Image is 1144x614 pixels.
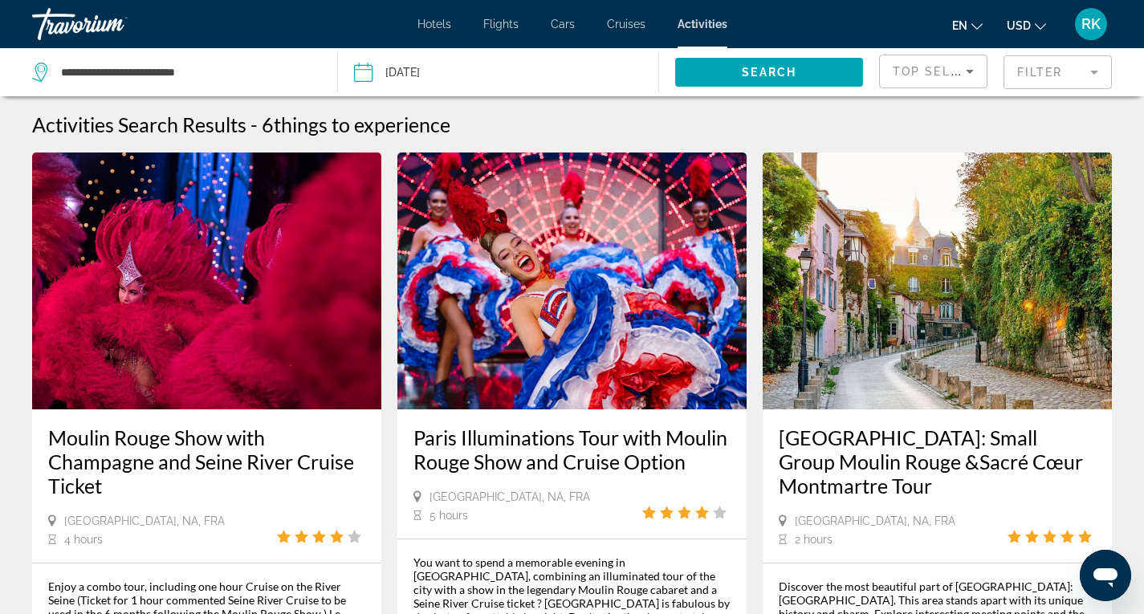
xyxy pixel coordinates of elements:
a: Travorium [32,3,193,45]
a: Hotels [417,18,451,30]
a: Paris Illuminations Tour with Moulin Rouge Show and Cruise Option [413,425,731,474]
h1: Activities Search Results [32,112,246,136]
a: Activities [678,18,727,30]
span: Top Sellers [893,65,984,78]
mat-select: Sort by [893,62,974,81]
img: c0.jpg [763,152,1112,409]
span: 2 hours [795,533,833,546]
span: Search [742,66,796,79]
button: Date: Sep 15, 2025 [354,48,659,96]
button: User Menu [1070,7,1112,41]
iframe: Кнопка запуска окна обмена сообщениями [1080,550,1131,601]
span: [GEOGRAPHIC_DATA], NA, FRA [64,514,225,527]
a: Moulin Rouge Show with Champagne and Seine River Cruise Ticket [48,425,365,498]
span: things to experience [274,112,450,136]
span: RK [1081,16,1101,32]
span: 5 hours [430,509,468,522]
a: [GEOGRAPHIC_DATA]: Small Group Moulin Rouge &Sacré Cœur Montmartre Tour [779,425,1096,498]
span: [GEOGRAPHIC_DATA], NA, FRA [795,514,955,527]
h2: 6 [262,112,450,136]
img: 91.jpg [397,152,747,409]
button: Change language [952,14,983,37]
img: 1c.jpg [32,152,381,409]
span: - [250,112,258,136]
span: USD [1007,19,1031,32]
button: Filter [1004,55,1112,90]
a: Flights [483,18,519,30]
a: Cars [551,18,575,30]
button: Search [675,58,863,87]
span: en [952,19,967,32]
a: Cruises [607,18,645,30]
span: 4 hours [64,533,103,546]
span: [GEOGRAPHIC_DATA], NA, FRA [430,490,590,503]
button: Change currency [1007,14,1046,37]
